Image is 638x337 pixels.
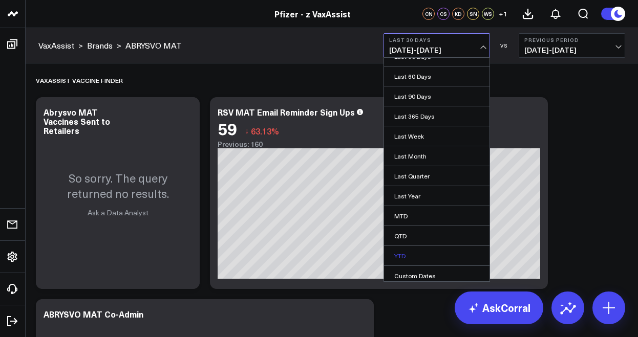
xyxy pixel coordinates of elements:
[38,40,74,51] a: VaxAssist
[44,106,110,136] div: Abrysvo MAT Vaccines Sent to Retailers
[218,119,237,138] div: 59
[482,8,494,20] div: WS
[437,8,450,20] div: CS
[519,33,625,58] button: Previous Period[DATE]-[DATE]
[38,40,83,51] div: >
[384,226,490,245] a: QTD
[499,10,507,17] span: + 1
[46,170,189,201] p: So sorry. The query returned no results.
[384,206,490,226] a: MTD
[245,124,249,138] span: ↓
[467,8,479,20] div: SN
[384,246,490,265] a: YTD
[125,40,182,51] a: ABRYSVO MAT
[88,208,148,217] a: Ask a Data Analyst
[384,166,490,186] a: Last Quarter
[384,146,490,166] a: Last Month
[36,69,123,92] div: VaxAssist Vaccine Finder
[384,266,490,285] a: Custom Dates
[44,308,143,320] div: ABRYSVO MAT Co-Admin
[251,125,279,137] span: 63.13%
[384,33,490,58] button: Last 30 Days[DATE]-[DATE]
[218,106,355,118] div: RSV MAT Email Reminder Sign Ups
[384,86,490,106] a: Last 90 Days
[384,186,490,206] a: Last Year
[384,66,490,86] a: Last 60 Days
[384,126,490,146] a: Last Week
[87,40,121,51] div: >
[389,37,484,43] b: Last 30 Days
[218,140,540,148] div: Previous: 160
[524,46,620,54] span: [DATE] - [DATE]
[455,291,543,324] a: AskCorral
[452,8,464,20] div: KD
[389,46,484,54] span: [DATE] - [DATE]
[87,40,113,51] a: Brands
[524,37,620,43] b: Previous Period
[495,42,514,49] div: VS
[497,8,509,20] button: +1
[384,106,490,126] a: Last 365 Days
[422,8,435,20] div: CN
[274,8,351,19] a: Pfizer - z VaxAssist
